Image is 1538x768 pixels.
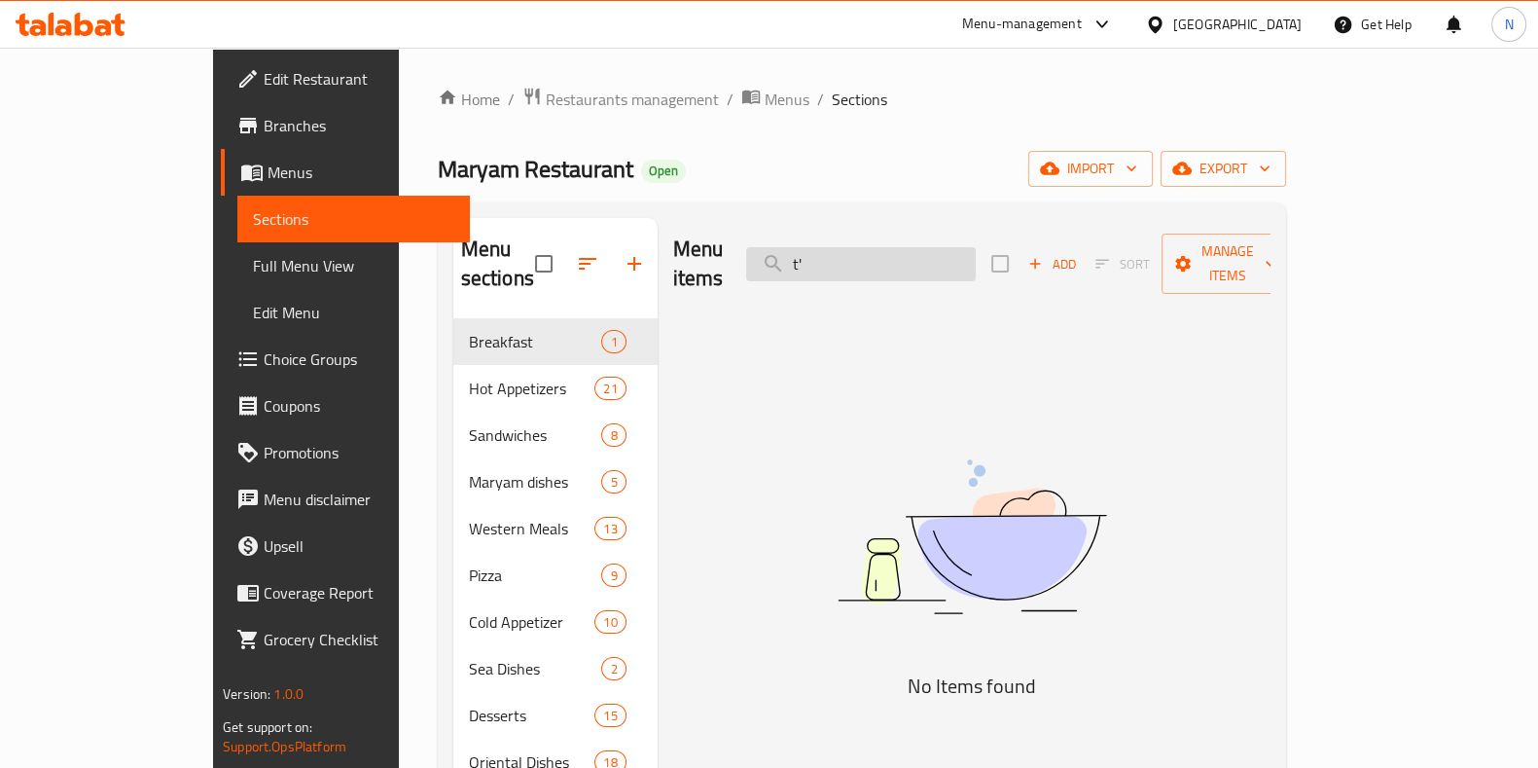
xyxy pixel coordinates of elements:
[237,289,470,336] a: Edit Menu
[453,599,658,645] div: Cold Appetizer10
[453,692,658,739] div: Desserts15
[453,552,658,599] div: Pizza9
[1025,253,1078,275] span: Add
[595,380,625,398] span: 21
[832,88,887,111] span: Sections
[264,347,454,371] span: Choice Groups
[1161,151,1286,187] button: export
[508,88,515,111] li: /
[237,196,470,242] a: Sections
[237,242,470,289] a: Full Menu View
[264,441,454,464] span: Promotions
[1173,14,1302,35] div: [GEOGRAPHIC_DATA]
[453,505,658,552] div: Western Meals13
[1020,249,1083,279] span: Add item
[453,645,658,692] div: Sea Dishes2
[264,628,454,651] span: Grocery Checklist
[962,13,1082,36] div: Menu-management
[438,87,1286,112] nav: breadcrumb
[469,610,595,634] span: Cold Appetizer
[221,149,470,196] a: Menus
[546,88,719,111] span: Restaurants management
[469,377,595,400] span: Hot Appetizers
[221,569,470,616] a: Coverage Report
[221,55,470,102] a: Edit Restaurant
[453,458,658,505] div: Maryam dishes5
[221,429,470,476] a: Promotions
[817,88,824,111] li: /
[264,67,454,91] span: Edit Restaurant
[1177,239,1276,288] span: Manage items
[221,523,470,569] a: Upsell
[595,613,625,632] span: 10
[253,254,454,277] span: Full Menu View
[469,330,602,353] span: Breakfast
[221,102,470,149] a: Branches
[453,365,658,412] div: Hot Appetizers21
[469,517,595,540] div: Western Meals
[264,394,454,418] span: Coupons
[1162,234,1292,294] button: Manage items
[594,377,626,400] div: items
[264,534,454,558] span: Upsell
[602,660,625,678] span: 2
[1028,151,1153,187] button: import
[223,681,270,707] span: Version:
[221,383,470,429] a: Coupons
[223,734,346,759] a: Support.OpsPlatform
[594,517,626,540] div: items
[1504,14,1513,35] span: N
[729,671,1215,702] h5: No Items found
[453,412,658,458] div: Sandwiches8
[564,240,611,287] span: Sort sections
[595,707,625,725] span: 15
[602,333,625,351] span: 1
[746,247,976,281] input: search
[1176,157,1270,181] span: export
[469,564,602,587] span: Pizza
[602,426,625,445] span: 8
[273,681,304,707] span: 1.0.0
[641,160,686,183] div: Open
[221,336,470,383] a: Choice Groups
[469,657,602,680] span: Sea Dishes
[453,318,658,365] div: Breakfast1
[223,714,312,740] span: Get support on:
[601,470,626,494] div: items
[221,616,470,663] a: Grocery Checklist
[602,567,625,585] span: 9
[594,610,626,634] div: items
[611,240,658,287] button: Add section
[253,301,454,324] span: Edit Menu
[595,520,625,538] span: 13
[601,423,626,447] div: items
[469,423,602,447] div: Sandwiches
[741,87,809,112] a: Menus
[641,163,686,179] span: Open
[264,581,454,604] span: Coverage Report
[268,161,454,184] span: Menus
[522,87,719,112] a: Restaurants management
[601,657,626,680] div: items
[765,88,809,111] span: Menus
[469,704,595,727] span: Desserts
[1020,249,1083,279] button: Add
[264,114,454,137] span: Branches
[523,243,564,284] span: Select all sections
[1083,249,1162,279] span: Select section first
[469,470,602,494] span: Maryam dishes
[673,235,724,293] h2: Menu items
[264,488,454,511] span: Menu disclaimer
[601,330,626,353] div: items
[438,147,633,191] span: Maryam Restaurant
[221,476,470,523] a: Menu disclaimer
[594,704,626,727] div: items
[253,207,454,231] span: Sections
